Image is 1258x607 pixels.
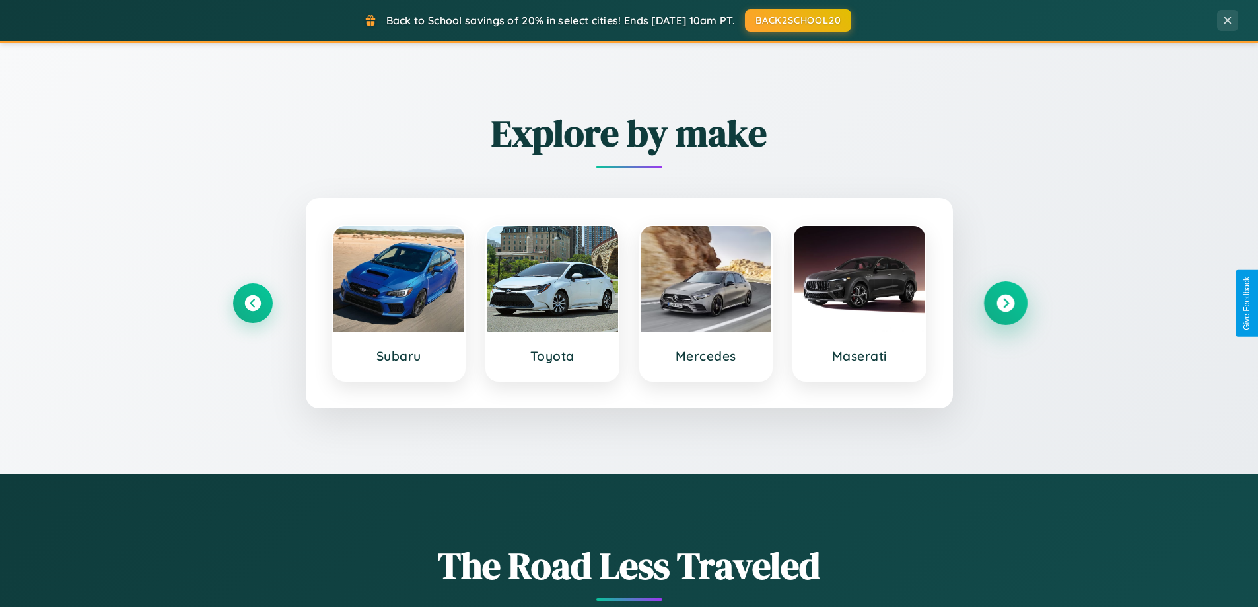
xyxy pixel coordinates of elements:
[807,348,912,364] h3: Maserati
[233,540,1026,591] h1: The Road Less Traveled
[386,14,735,27] span: Back to School savings of 20% in select cities! Ends [DATE] 10am PT.
[500,348,605,364] h3: Toyota
[654,348,759,364] h3: Mercedes
[233,108,1026,159] h2: Explore by make
[1242,277,1251,330] div: Give Feedback
[347,348,452,364] h3: Subaru
[745,9,851,32] button: BACK2SCHOOL20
